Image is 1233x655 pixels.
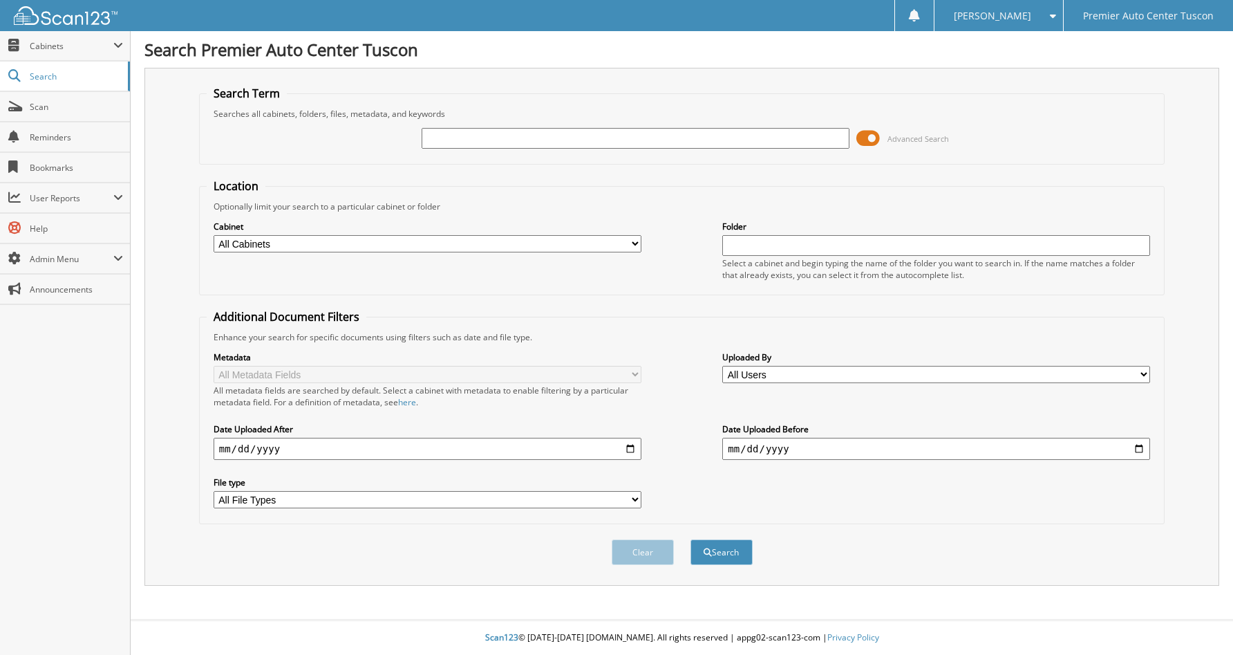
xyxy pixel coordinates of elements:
[144,38,1219,61] h1: Search Premier Auto Center Tuscon
[690,539,753,565] button: Search
[207,331,1158,343] div: Enhance your search for specific documents using filters such as date and file type.
[30,284,123,295] span: Announcements
[30,223,123,234] span: Help
[30,192,113,204] span: User Reports
[131,621,1233,655] div: © [DATE]-[DATE] [DOMAIN_NAME]. All rights reserved | appg02-scan123-com |
[14,6,117,25] img: scan123-logo-white.svg
[954,12,1031,20] span: [PERSON_NAME]
[214,423,641,435] label: Date Uploaded After
[207,108,1158,120] div: Searches all cabinets, folders, files, metadata, and keywords
[214,221,641,232] label: Cabinet
[398,396,416,408] a: here
[30,131,123,143] span: Reminders
[207,309,366,324] legend: Additional Document Filters
[722,351,1150,363] label: Uploaded By
[30,101,123,113] span: Scan
[214,438,641,460] input: start
[214,385,641,408] div: All metadata fields are searched by default. Select a cabinet with metadata to enable filtering b...
[30,253,113,265] span: Admin Menu
[827,631,879,643] a: Privacy Policy
[207,178,265,194] legend: Location
[722,257,1150,281] div: Select a cabinet and begin typing the name of the folder you want to search in. If the name match...
[1083,12,1214,20] span: Premier Auto Center Tuscon
[612,539,674,565] button: Clear
[207,86,287,101] legend: Search Term
[485,631,518,643] span: Scan123
[887,133,949,144] span: Advanced Search
[214,477,641,488] label: File type
[30,71,121,82] span: Search
[722,438,1150,460] input: end
[207,201,1158,212] div: Optionally limit your search to a particular cabinet or folder
[722,221,1150,232] label: Folder
[214,351,641,363] label: Metadata
[30,162,123,174] span: Bookmarks
[30,40,113,52] span: Cabinets
[722,423,1150,435] label: Date Uploaded Before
